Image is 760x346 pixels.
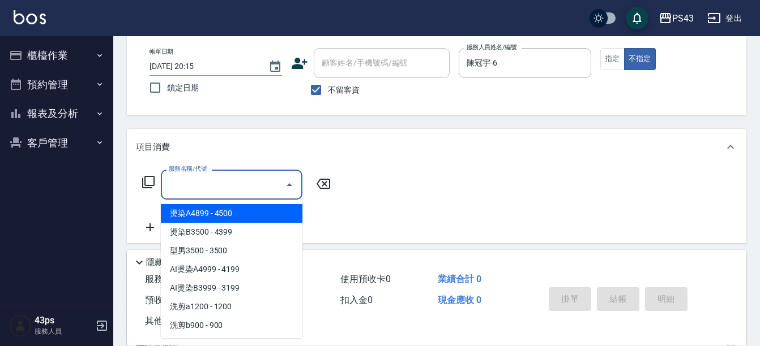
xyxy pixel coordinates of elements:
span: 服務消費 0 [145,274,186,284]
input: YYYY/MM/DD hh:mm [150,57,257,76]
button: 報表及分析 [5,99,109,128]
span: 洗剪b900 - 900 [161,316,302,335]
button: 客戶管理 [5,128,109,158]
span: 預收卡販賣 0 [145,295,195,305]
h5: 43ps [35,315,92,326]
div: PS43 [672,11,694,25]
button: 櫃檯作業 [5,41,109,70]
span: 洗剪a1200 - 1200 [161,297,302,316]
button: 登出 [703,8,746,29]
p: 服務人員 [35,326,92,336]
span: 現金應收 0 [438,295,481,305]
span: 其他付款方式 0 [145,315,204,326]
span: AI燙染A4999 - 4199 [161,260,302,279]
button: Choose date, selected date is 2025-08-18 [262,53,289,80]
button: 不指定 [624,48,656,70]
span: 燙染A4899 - 4500 [161,204,302,223]
span: 業績合計 0 [438,274,481,284]
span: 鎖定日期 [167,82,199,94]
button: save [626,7,648,29]
p: 隱藏業績明細 [146,257,197,269]
button: 指定 [600,48,625,70]
button: 預約管理 [5,70,109,100]
label: 服務名稱/代號 [169,165,207,173]
img: Logo [14,10,46,24]
button: PS43 [654,7,698,30]
button: Close [280,176,298,194]
span: 扣入金 0 [340,295,373,305]
label: 服務人員姓名/編號 [467,43,516,51]
span: 不留客資 [328,84,360,96]
span: 型男3500 - 3500 [161,241,302,260]
img: Person [9,314,32,337]
label: 帳單日期 [150,47,173,56]
span: 燙染B3500 - 4399 [161,223,302,241]
span: 使用預收卡 0 [340,274,391,284]
span: AI燙染B3999 - 3199 [161,279,302,297]
div: 項目消費 [127,129,746,165]
p: 項目消費 [136,141,170,153]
